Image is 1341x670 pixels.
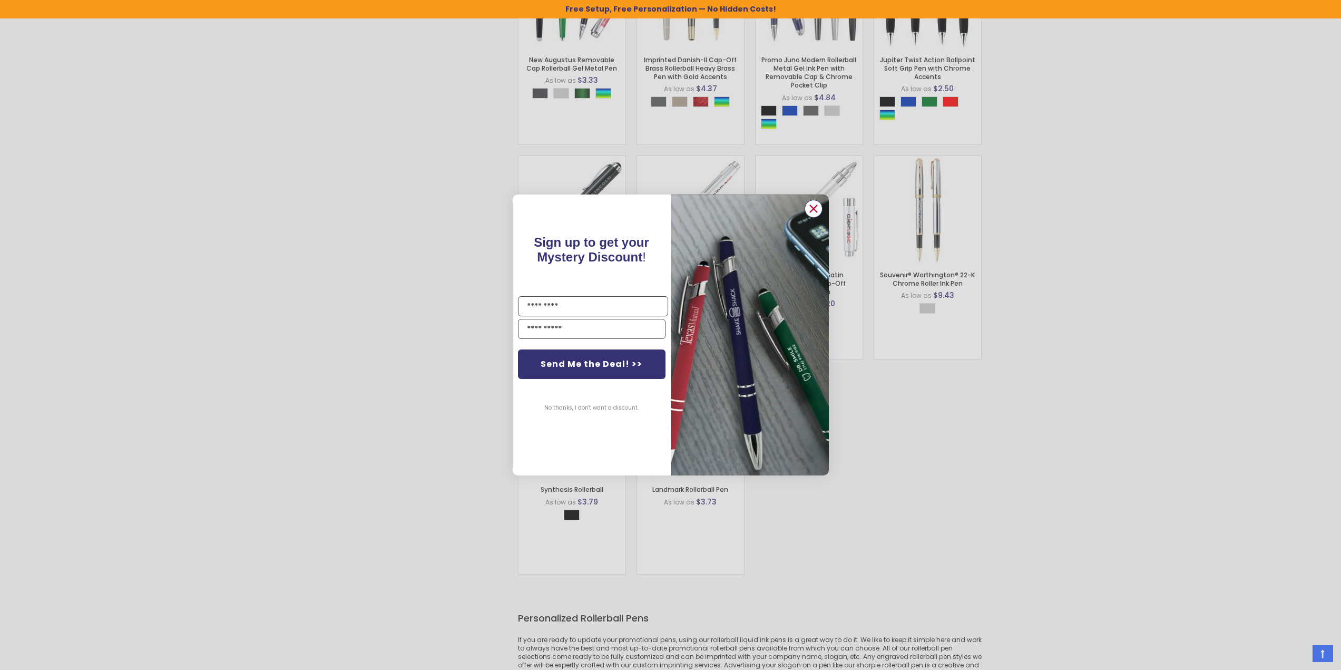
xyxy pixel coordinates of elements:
span: ! [534,235,649,264]
iframe: Google Customer Reviews [1254,642,1341,670]
button: Close dialog [805,200,823,218]
button: No thanks, I don't want a discount. [539,395,644,421]
span: Sign up to get your Mystery Discount [534,235,649,264]
img: pop-up-image [671,195,829,475]
button: Send Me the Deal! >> [518,349,665,379]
